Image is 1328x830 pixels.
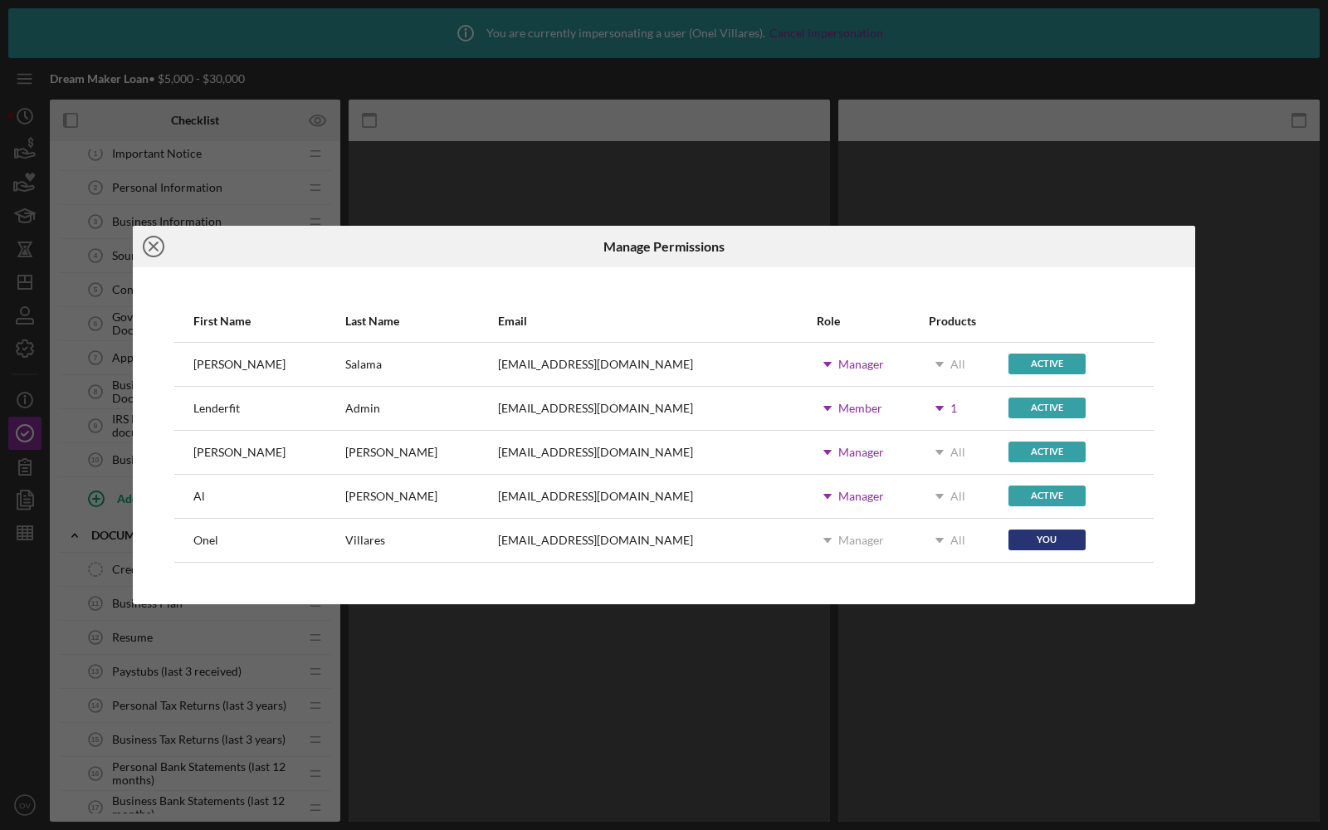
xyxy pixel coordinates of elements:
[838,490,884,503] div: Manager
[498,315,816,328] div: Email
[1008,530,1086,550] div: You
[817,315,927,328] div: Role
[193,402,240,415] div: Lenderfit
[1008,486,1086,506] div: Active
[498,446,693,459] div: [EMAIL_ADDRESS][DOMAIN_NAME]
[838,446,884,459] div: Manager
[345,315,496,328] div: Last Name
[345,446,437,459] div: [PERSON_NAME]
[345,358,382,371] div: Salama
[838,534,884,547] div: Manager
[345,534,385,547] div: Villares
[1008,354,1086,374] div: Active
[1008,442,1086,462] div: Active
[929,315,1007,328] div: Products
[838,402,882,415] div: Member
[193,534,218,547] div: Onel
[193,446,286,459] div: [PERSON_NAME]
[1008,398,1086,418] div: Active
[498,490,693,503] div: [EMAIL_ADDRESS][DOMAIN_NAME]
[498,534,693,547] div: [EMAIL_ADDRESS][DOMAIN_NAME]
[193,315,344,328] div: First Name
[603,239,725,254] h6: Manage Permissions
[498,402,693,415] div: [EMAIL_ADDRESS][DOMAIN_NAME]
[193,490,205,503] div: Al
[838,358,884,371] div: Manager
[498,358,693,371] div: [EMAIL_ADDRESS][DOMAIN_NAME]
[345,490,437,503] div: [PERSON_NAME]
[345,402,380,415] div: Admin
[193,358,286,371] div: [PERSON_NAME]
